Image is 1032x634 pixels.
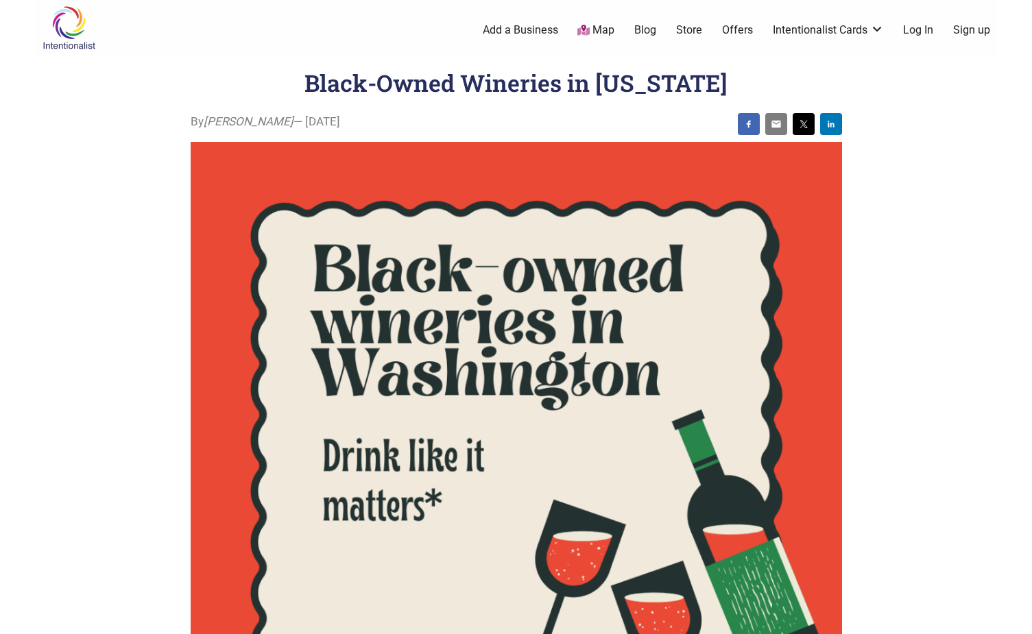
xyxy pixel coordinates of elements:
a: Blog [634,23,656,38]
a: Store [676,23,702,38]
a: Add a Business [483,23,558,38]
a: Map [577,23,614,38]
img: twitter sharing button [798,119,809,130]
img: email sharing button [771,119,782,130]
img: facebook sharing button [743,119,754,130]
img: Intentionalist [36,5,101,50]
a: Sign up [953,23,990,38]
a: Log In [903,23,933,38]
a: Intentionalist Cards [773,23,884,38]
a: Offers [722,23,753,38]
span: By — [DATE] [191,113,340,131]
img: linkedin sharing button [826,119,837,130]
h1: Black-Owned Wineries in [US_STATE] [304,67,728,98]
i: [PERSON_NAME] [204,114,293,128]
